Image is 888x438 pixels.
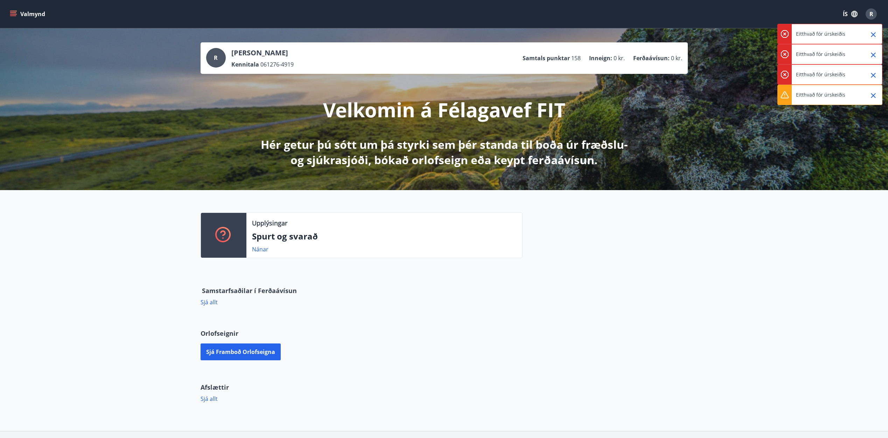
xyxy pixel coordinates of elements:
[201,395,218,403] a: Sjá allt
[867,29,879,41] button: Close
[252,230,517,242] p: Spurt og svarað
[796,30,845,37] p: Eitthvað fór úrskeiðis
[252,218,287,228] p: Upplýsingar
[863,6,880,22] button: R
[231,61,259,68] p: Kennitala
[323,96,565,123] p: Velkomin á Félagavef FIT
[867,49,879,61] button: Close
[796,71,845,78] p: Eitthvað fór úrskeiðis
[839,8,861,20] button: ÍS
[523,54,570,62] p: Samtals punktar
[867,90,879,102] button: Close
[201,329,238,338] span: Orlofseignir
[201,298,218,306] a: Sjá allt
[671,54,682,62] span: 0 kr.
[869,10,873,18] span: R
[260,61,294,68] span: 061276-4919
[202,286,297,295] span: Samstarfsaðilar í Ferðaávísun
[214,54,218,62] span: R
[231,48,294,58] p: [PERSON_NAME]
[201,383,688,392] p: Afslættir
[796,51,845,58] p: Eitthvað fór úrskeiðis
[201,343,281,360] button: Sjá framboð orlofseigna
[252,245,268,253] a: Nánar
[259,137,629,168] p: Hér getur þú sótt um þá styrki sem þér standa til boða úr fræðslu- og sjúkrasjóði, bókað orlofsei...
[571,54,581,62] span: 158
[796,91,845,98] p: Eitthvað fór úrskeiðis
[589,54,612,62] p: Inneign :
[633,54,670,62] p: Ferðaávísun :
[8,8,48,20] button: menu
[867,69,879,81] button: Close
[614,54,625,62] span: 0 kr.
